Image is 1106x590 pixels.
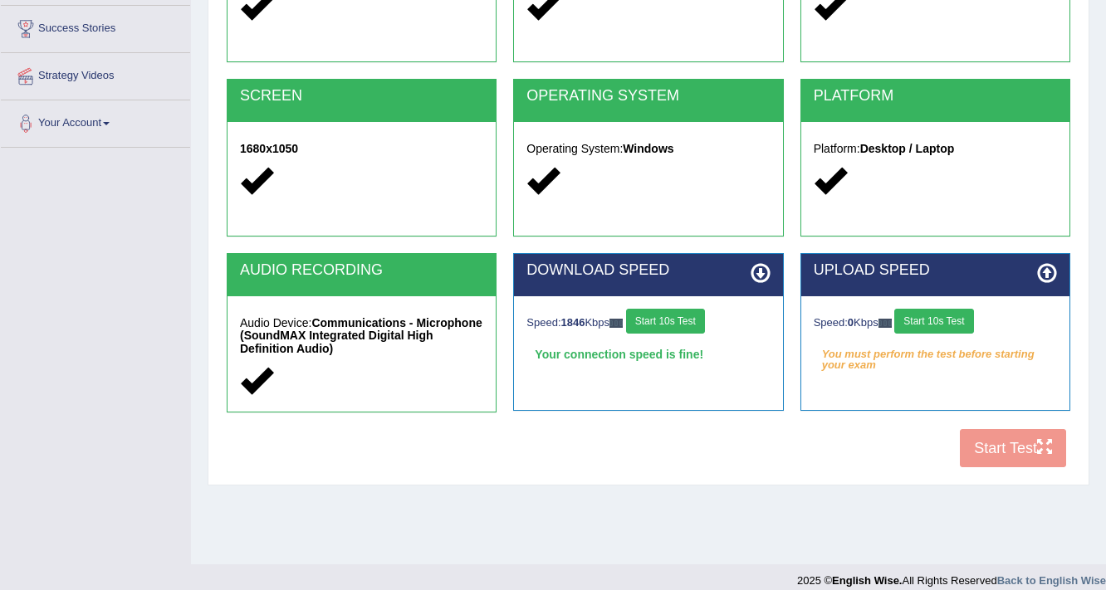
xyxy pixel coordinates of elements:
[526,262,770,279] h2: DOWNLOAD SPEED
[526,309,770,338] div: Speed: Kbps
[848,316,854,329] strong: 0
[997,574,1106,587] a: Back to English Wise
[561,316,585,329] strong: 1846
[623,142,673,155] strong: Windows
[609,319,623,328] img: ajax-loader-fb-connection.gif
[1,6,190,47] a: Success Stories
[626,309,705,334] button: Start 10s Test
[814,262,1057,279] h2: UPLOAD SPEED
[240,88,483,105] h2: SCREEN
[526,342,770,367] div: Your connection speed is fine!
[878,319,892,328] img: ajax-loader-fb-connection.gif
[814,88,1057,105] h2: PLATFORM
[240,262,483,279] h2: AUDIO RECORDING
[240,317,483,355] h5: Audio Device:
[832,574,902,587] strong: English Wise.
[814,309,1057,338] div: Speed: Kbps
[814,342,1057,367] em: You must perform the test before starting your exam
[860,142,955,155] strong: Desktop / Laptop
[894,309,973,334] button: Start 10s Test
[1,100,190,142] a: Your Account
[1,53,190,95] a: Strategy Videos
[526,88,770,105] h2: OPERATING SYSTEM
[240,316,482,355] strong: Communications - Microphone (SoundMAX Integrated Digital High Definition Audio)
[797,564,1106,588] div: 2025 © All Rights Reserved
[526,143,770,155] h5: Operating System:
[814,143,1057,155] h5: Platform:
[240,142,298,155] strong: 1680x1050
